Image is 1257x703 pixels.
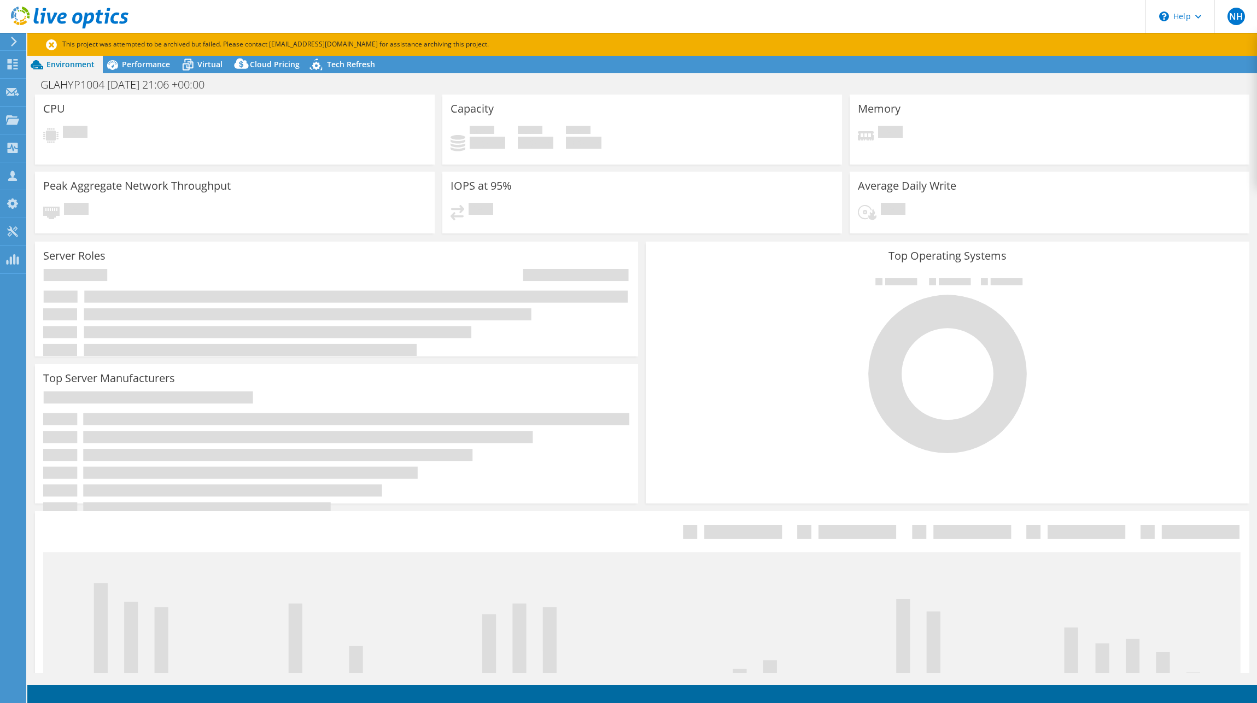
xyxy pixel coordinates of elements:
[566,137,601,149] h4: 0 GiB
[518,137,553,149] h4: 0 GiB
[43,180,231,192] h3: Peak Aggregate Network Throughput
[858,103,901,115] h3: Memory
[63,126,87,140] span: Pending
[64,203,89,218] span: Pending
[451,180,512,192] h3: IOPS at 95%
[878,126,903,140] span: Pending
[327,59,375,69] span: Tech Refresh
[470,137,505,149] h4: 0 GiB
[566,126,591,137] span: Total
[36,79,221,91] h1: GLAHYP1004 [DATE] 21:06 +00:00
[469,203,493,218] span: Pending
[858,180,956,192] h3: Average Daily Write
[518,126,542,137] span: Free
[1159,11,1169,21] svg: \n
[654,250,1241,262] h3: Top Operating Systems
[122,59,170,69] span: Performance
[250,59,300,69] span: Cloud Pricing
[43,103,65,115] h3: CPU
[46,59,95,69] span: Environment
[43,250,106,262] h3: Server Roles
[881,203,905,218] span: Pending
[470,126,494,137] span: Used
[46,38,565,50] p: This project was attempted to be archived but failed. Please contact [EMAIL_ADDRESS][DOMAIN_NAME]...
[197,59,223,69] span: Virtual
[451,103,494,115] h3: Capacity
[43,372,175,384] h3: Top Server Manufacturers
[1227,8,1245,25] span: NH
